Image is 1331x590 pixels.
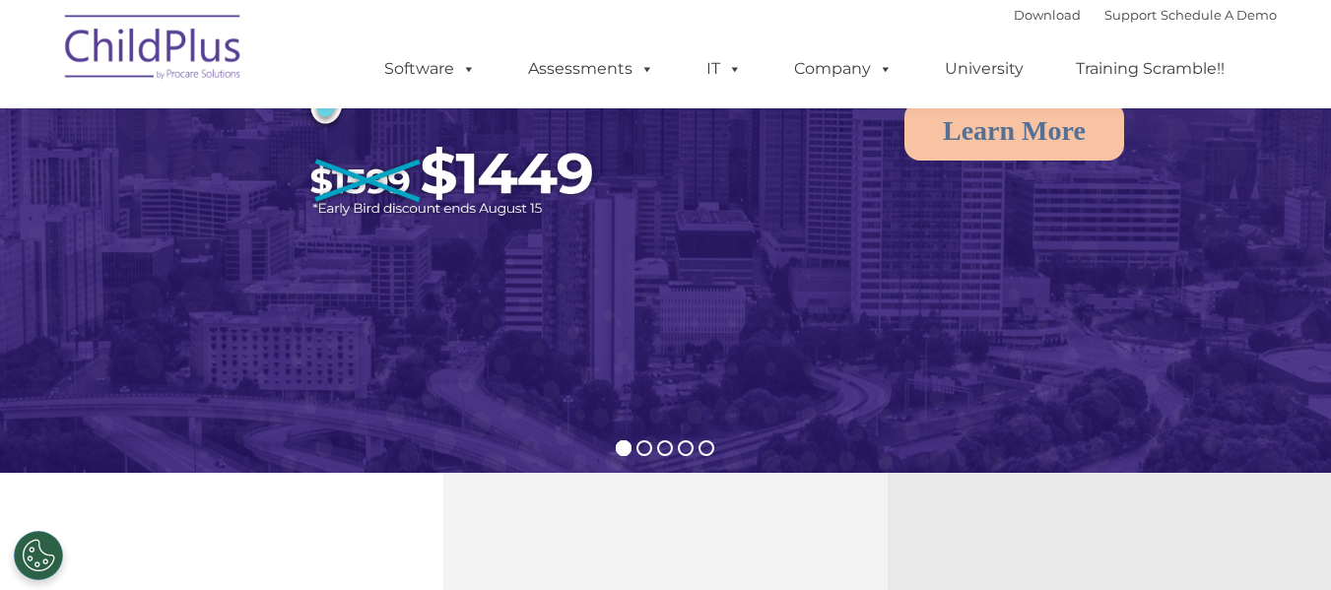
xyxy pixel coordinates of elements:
[365,49,496,89] a: Software
[1014,7,1277,23] font: |
[508,49,674,89] a: Assessments
[1104,7,1157,23] a: Support
[1161,7,1277,23] a: Schedule A Demo
[55,1,252,99] img: ChildPlus by Procare Solutions
[274,211,358,226] span: Phone number
[274,130,334,145] span: Last name
[14,531,63,580] button: Cookies Settings
[774,49,912,89] a: Company
[1056,49,1244,89] a: Training Scramble!!
[687,49,762,89] a: IT
[925,49,1043,89] a: University
[1014,7,1081,23] a: Download
[904,101,1124,161] a: Learn More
